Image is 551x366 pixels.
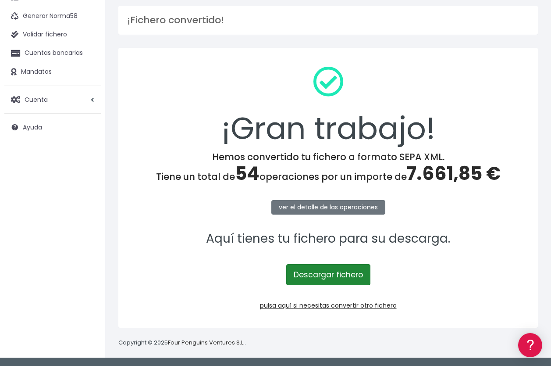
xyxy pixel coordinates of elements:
a: Validar fichero [4,25,101,44]
a: Cuentas bancarias [4,44,101,62]
span: Ayuda [23,123,42,132]
a: ver el detalle de las operaciones [271,200,385,215]
div: Facturación [9,174,167,183]
div: Convertir ficheros [9,97,167,105]
a: Mandatos [4,63,101,81]
a: Generar Norma58 [4,7,101,25]
a: Perfiles de empresas [9,152,167,165]
a: Videotutoriales [9,138,167,152]
p: Copyright © 2025 . [118,338,246,348]
span: Cuenta [25,95,48,104]
a: Formatos [9,111,167,125]
a: General [9,188,167,202]
a: pulsa aquí si necesitas convertir otro fichero [260,301,397,310]
div: Programadores [9,211,167,219]
a: API [9,224,167,238]
p: Aquí tienes tu fichero para su descarga. [130,229,526,249]
a: Descargar fichero [286,264,370,285]
button: Contáctanos [9,235,167,250]
div: ¡Gran trabajo! [130,59,526,151]
span: 54 [235,161,260,187]
a: Problemas habituales [9,125,167,138]
a: Cuenta [4,90,101,109]
a: POWERED BY ENCHANT [121,253,169,261]
div: Información general [9,61,167,69]
a: Four Penguins Ventures S.L. [168,338,245,347]
a: Ayuda [4,118,101,136]
h3: ¡Fichero convertido! [127,14,529,26]
h4: Hemos convertido tu fichero a formato SEPA XML. Tiene un total de operaciones por un importe de [130,151,526,185]
span: 7.661,85 € [407,161,501,187]
a: Información general [9,75,167,88]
